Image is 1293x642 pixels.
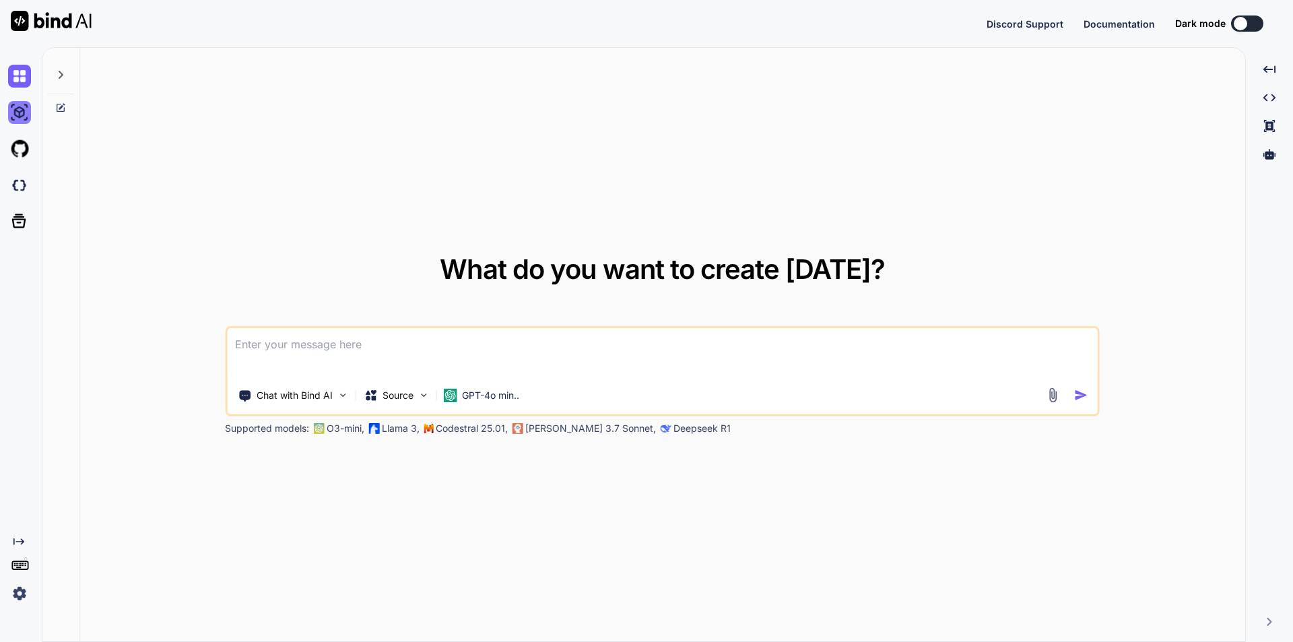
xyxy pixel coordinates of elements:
[462,389,519,402] p: GPT-4o min..
[11,11,92,31] img: Bind AI
[8,65,31,88] img: chat
[1175,17,1226,30] span: Dark mode
[987,17,1063,31] button: Discord Support
[418,389,429,401] img: Pick Models
[8,174,31,197] img: darkCloudIdeIcon
[257,389,333,402] p: Chat with Bind AI
[8,137,31,160] img: githubLight
[1084,18,1155,30] span: Documentation
[225,422,309,435] p: Supported models:
[1084,17,1155,31] button: Documentation
[660,423,671,434] img: claude
[1045,387,1061,403] img: attachment
[8,101,31,124] img: ai-studio
[512,423,523,434] img: claude
[337,389,348,401] img: Pick Tools
[1074,388,1088,402] img: icon
[673,422,731,435] p: Deepseek R1
[440,253,885,286] span: What do you want to create [DATE]?
[443,389,457,402] img: GPT-4o mini
[368,423,379,434] img: Llama2
[382,422,420,435] p: Llama 3,
[525,422,656,435] p: [PERSON_NAME] 3.7 Sonnet,
[424,424,433,433] img: Mistral-AI
[987,18,1063,30] span: Discord Support
[327,422,364,435] p: O3-mini,
[8,582,31,605] img: settings
[436,422,508,435] p: Codestral 25.01,
[313,423,324,434] img: GPT-4
[383,389,413,402] p: Source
